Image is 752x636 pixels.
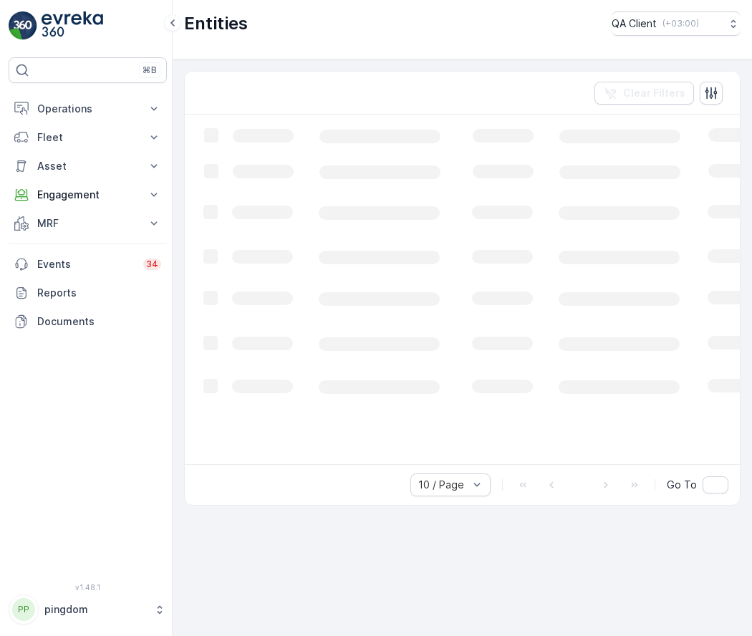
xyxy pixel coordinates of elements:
[623,86,685,100] p: Clear Filters
[37,102,138,116] p: Operations
[9,594,167,625] button: PPpingdom
[37,130,138,145] p: Fleet
[37,188,138,202] p: Engagement
[146,259,158,270] p: 34
[9,11,37,40] img: logo
[9,250,167,279] a: Events34
[143,64,157,76] p: ⌘B
[9,180,167,209] button: Engagement
[37,314,161,329] p: Documents
[9,152,167,180] button: Asset
[612,16,657,31] p: QA Client
[37,286,161,300] p: Reports
[37,159,138,173] p: Asset
[612,11,741,36] button: QA Client(+03:00)
[42,11,103,40] img: logo_light-DOdMpM7g.png
[9,123,167,152] button: Fleet
[9,307,167,336] a: Documents
[9,209,167,238] button: MRF
[667,478,697,492] span: Go To
[9,95,167,123] button: Operations
[594,82,694,105] button: Clear Filters
[37,257,135,271] p: Events
[37,216,138,231] p: MRF
[662,18,699,29] p: ( +03:00 )
[9,583,167,592] span: v 1.48.1
[12,598,35,621] div: PP
[44,602,147,617] p: pingdom
[9,279,167,307] a: Reports
[184,12,248,35] p: Entities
